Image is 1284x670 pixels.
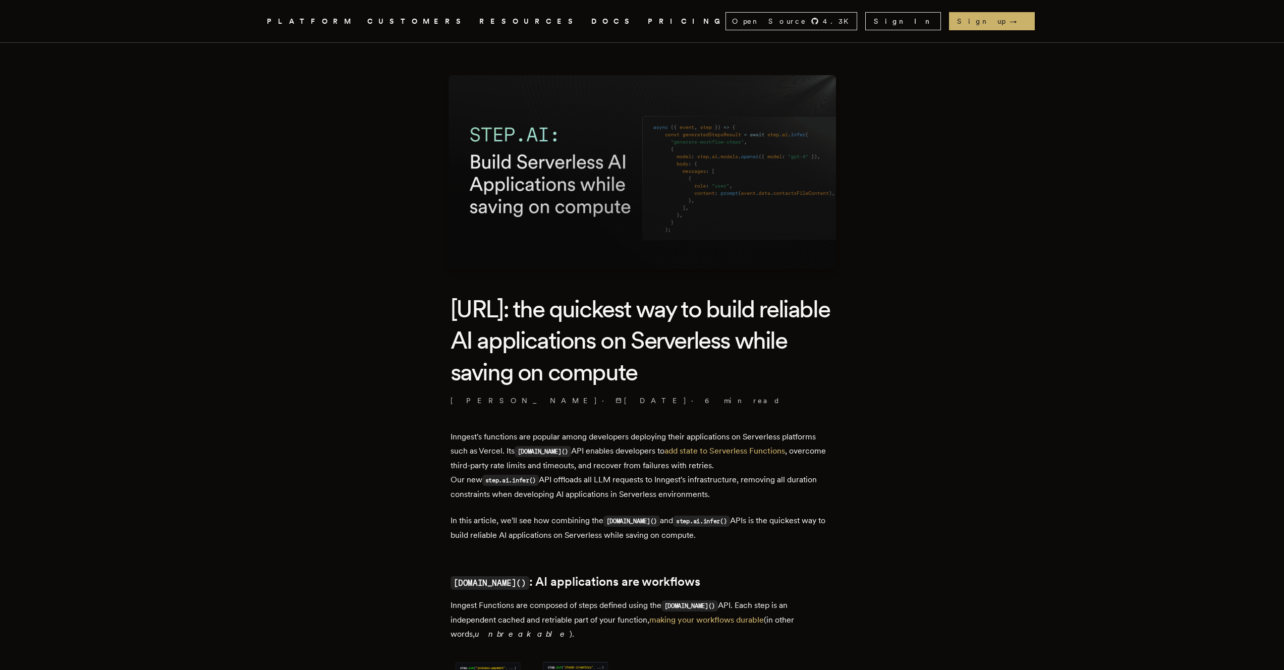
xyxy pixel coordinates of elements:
[732,16,807,26] span: Open Source
[661,600,718,611] code: [DOMAIN_NAME]()
[649,615,764,625] a: making your workflows durable
[267,15,355,28] button: PLATFORM
[648,15,725,28] a: PRICING
[367,15,467,28] a: CUSTOMERS
[451,396,598,406] a: [PERSON_NAME]
[451,293,834,387] h1: [URL]: the quickest way to build reliable AI applications on Serverless while saving on compute
[603,516,660,527] code: [DOMAIN_NAME]()
[449,75,836,269] img: Featured image for step.ai: the quickest way to build reliable AI applications on Serverless whil...
[664,446,785,456] a: add state to Serverless Functions
[451,598,834,641] p: Inngest Functions are composed of steps defined using the API. Each step is an independent cached...
[616,396,687,406] span: [DATE]
[705,396,780,406] span: 6 min read
[515,446,572,457] code: [DOMAIN_NAME]()
[673,516,730,527] code: step.ai.infer()
[949,12,1035,30] a: Sign up
[451,430,834,501] p: Inngest's functions are popular among developers deploying their applications on Serverless platf...
[865,12,941,30] a: Sign In
[451,396,834,406] p: · ·
[1010,16,1027,26] span: →
[479,15,579,28] button: RESOURCES
[475,629,570,639] em: unbreakable
[591,15,636,28] a: DOCS
[451,575,834,590] h2: : AI applications are workflows
[451,576,529,590] code: [DOMAIN_NAME]()
[451,514,834,542] p: In this article, we'll see how combining the and APIs is the quickest way to build reliable AI ap...
[482,475,539,486] code: step.ai.infer()
[823,16,855,26] span: 4.3 K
